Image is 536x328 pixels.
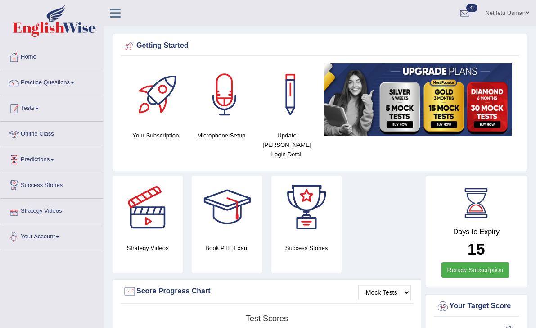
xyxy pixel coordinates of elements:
[193,131,250,140] h4: Microphone Setup
[468,240,485,258] b: 15
[0,96,103,118] a: Tests
[441,262,509,278] a: Renew Subscription
[259,131,315,159] h4: Update [PERSON_NAME] Login Detail
[0,224,103,247] a: Your Account
[123,285,411,298] div: Score Progress Chart
[0,147,103,170] a: Predictions
[0,199,103,221] a: Strategy Videos
[0,70,103,93] a: Practice Questions
[466,4,477,12] span: 31
[192,243,262,253] h4: Book PTE Exam
[0,173,103,196] a: Success Stories
[123,39,517,53] div: Getting Started
[436,228,517,236] h4: Days to Expiry
[436,300,517,313] div: Your Target Score
[324,63,512,136] img: small5.jpg
[113,243,183,253] h4: Strategy Videos
[271,243,342,253] h4: Success Stories
[0,122,103,144] a: Online Class
[0,45,103,67] a: Home
[246,314,288,323] tspan: Test scores
[127,131,184,140] h4: Your Subscription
